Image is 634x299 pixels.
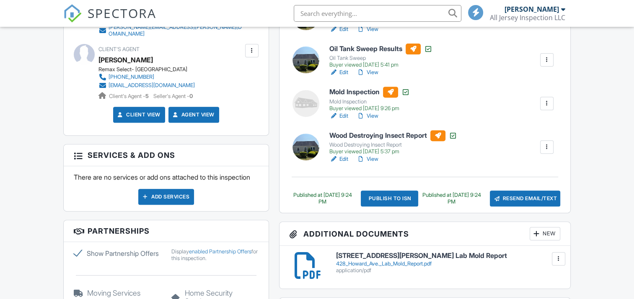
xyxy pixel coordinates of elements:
[329,155,348,163] a: Edit
[490,13,565,22] div: All Jersey Inspection LLC
[63,4,82,23] img: The Best Home Inspection Software - Spectora
[329,130,457,141] h6: Wood Destroying Insect Report
[64,144,268,166] h3: Services & Add ons
[63,11,156,29] a: SPECTORA
[109,82,195,89] div: [EMAIL_ADDRESS][DOMAIN_NAME]
[336,260,560,267] div: 428_Howard_Ave._Lab_Mold_Report.pdf
[336,267,560,274] div: application/pdf
[138,189,194,205] div: Add Services
[329,142,457,148] div: Wood Destroying Insect Report
[98,46,140,52] span: Client's Agent
[116,111,160,119] a: Client View
[88,4,156,22] span: SPECTORA
[329,25,348,34] a: Edit
[329,105,410,112] div: Buyer viewed [DATE] 9:26 pm
[357,155,378,163] a: View
[329,62,432,68] div: Buyer viewed [DATE] 5:41 pm
[153,93,193,99] span: Seller's Agent -
[109,93,150,99] span: Client's Agent -
[64,166,268,211] div: There are no services or add ons attached to this inspection
[329,87,410,112] a: Mold Inspection Mold Inspection Buyer viewed [DATE] 9:26 pm
[329,130,457,155] a: Wood Destroying Insect Report Wood Destroying Insect Report Buyer viewed [DATE] 5:37 pm
[336,252,560,273] a: [STREET_ADDRESS][PERSON_NAME] Lab Mold Report 428_Howard_Ave._Lab_Mold_Report.pdf application/pdf
[490,191,560,206] div: Resend Email/Text
[329,55,432,62] div: Oil Tank Sweep
[98,81,195,90] a: [EMAIL_ADDRESS][DOMAIN_NAME]
[74,289,161,297] h5: Moving Services
[329,148,457,155] div: Buyer viewed [DATE] 5:37 pm
[329,98,410,105] div: Mold Inspection
[357,68,378,77] a: View
[189,93,193,99] strong: 0
[98,73,195,81] a: [PHONE_NUMBER]
[530,227,560,240] div: New
[336,252,560,260] h6: [STREET_ADDRESS][PERSON_NAME] Lab Mold Report
[505,5,559,13] div: [PERSON_NAME]
[279,222,570,246] h3: Additional Documents
[418,192,484,205] div: Published at [DATE] 9:24 PM
[171,111,215,119] a: Agent View
[145,93,149,99] strong: 5
[329,112,348,120] a: Edit
[357,112,378,120] a: View
[189,248,251,255] a: enabled Partnership Offers
[74,248,161,258] label: Show Partnership Offers
[357,25,378,34] a: View
[290,192,356,205] div: Published at [DATE] 9:24 PM
[361,191,419,206] div: Publish to ISN
[64,220,268,242] h3: Partnerships
[329,44,432,54] h6: Oil Tank Sweep Results
[109,74,154,80] div: [PHONE_NUMBER]
[329,44,432,69] a: Oil Tank Sweep Results Oil Tank Sweep Buyer viewed [DATE] 5:41 pm
[98,54,153,66] a: [PERSON_NAME]
[98,24,243,37] a: [PERSON_NAME][EMAIL_ADDRESS][PERSON_NAME][DOMAIN_NAME]
[98,66,202,73] div: Remax Select- [GEOGRAPHIC_DATA]
[329,87,410,98] h6: Mold Inspection
[109,24,243,37] div: [PERSON_NAME][EMAIL_ADDRESS][PERSON_NAME][DOMAIN_NAME]
[171,248,258,262] div: Display for this inspection.
[329,68,348,77] a: Edit
[294,5,461,22] input: Search everything...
